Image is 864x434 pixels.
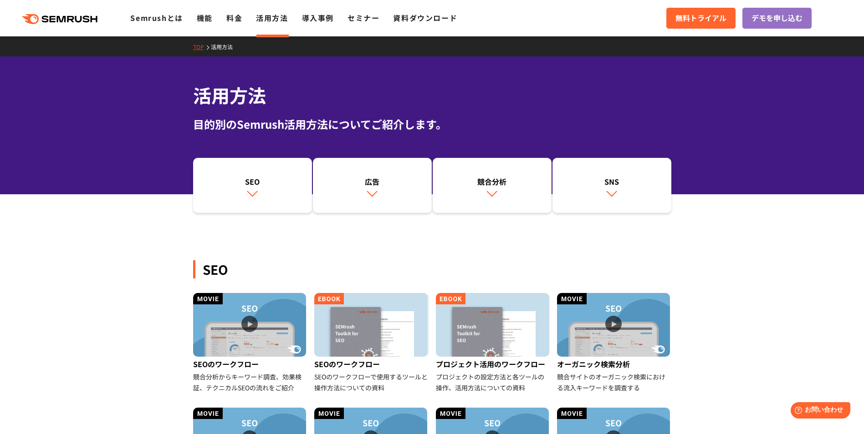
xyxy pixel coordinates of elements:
[256,12,288,23] a: 活用方法
[193,116,671,132] div: 目的別のSemrush活用方法についてご紹介します。
[193,82,671,109] h1: 活用方法
[197,12,213,23] a: 機能
[557,357,671,371] div: オーガニック検索分析
[130,12,183,23] a: Semrushとは
[393,12,457,23] a: 資料ダウンロード
[198,176,307,187] div: SEO
[666,8,736,29] a: 無料トライアル
[433,158,552,213] a: 競合分析
[314,357,429,371] div: SEOのワークフロー
[314,371,429,393] div: SEOのワークフローで使用するツールと操作方法についての資料
[436,371,550,393] div: プロジェクトの設定方法と各ツールの操作、活用方法についての資料
[552,158,671,213] a: SNS
[557,176,667,187] div: SNS
[314,293,429,393] a: SEOのワークフロー SEOのワークフローで使用するツールと操作方法についての資料
[557,293,671,393] a: オーガニック検索分析 競合サイトのオーガニック検索における流入キーワードを調査する
[317,176,427,187] div: 広告
[193,260,671,278] div: SEO
[302,12,334,23] a: 導入事例
[348,12,379,23] a: セミナー
[557,371,671,393] div: 競合サイトのオーガニック検索における流入キーワードを調査する
[313,158,432,213] a: 広告
[783,399,854,424] iframe: Help widget launcher
[675,12,726,24] span: 無料トライアル
[437,176,547,187] div: 競合分析
[193,293,307,393] a: SEOのワークフロー 競合分析からキーワード調査、効果検証、テクニカルSEOの流れをご紹介
[211,43,240,50] a: 活用方法
[193,357,307,371] div: SEOのワークフロー
[226,12,242,23] a: 料金
[752,12,803,24] span: デモを申し込む
[742,8,812,29] a: デモを申し込む
[436,293,550,393] a: プロジェクト活用のワークフロー プロジェクトの設定方法と各ツールの操作、活用方法についての資料
[193,371,307,393] div: 競合分析からキーワード調査、効果検証、テクニカルSEOの流れをご紹介
[193,43,211,50] a: TOP
[436,357,550,371] div: プロジェクト活用のワークフロー
[193,158,312,213] a: SEO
